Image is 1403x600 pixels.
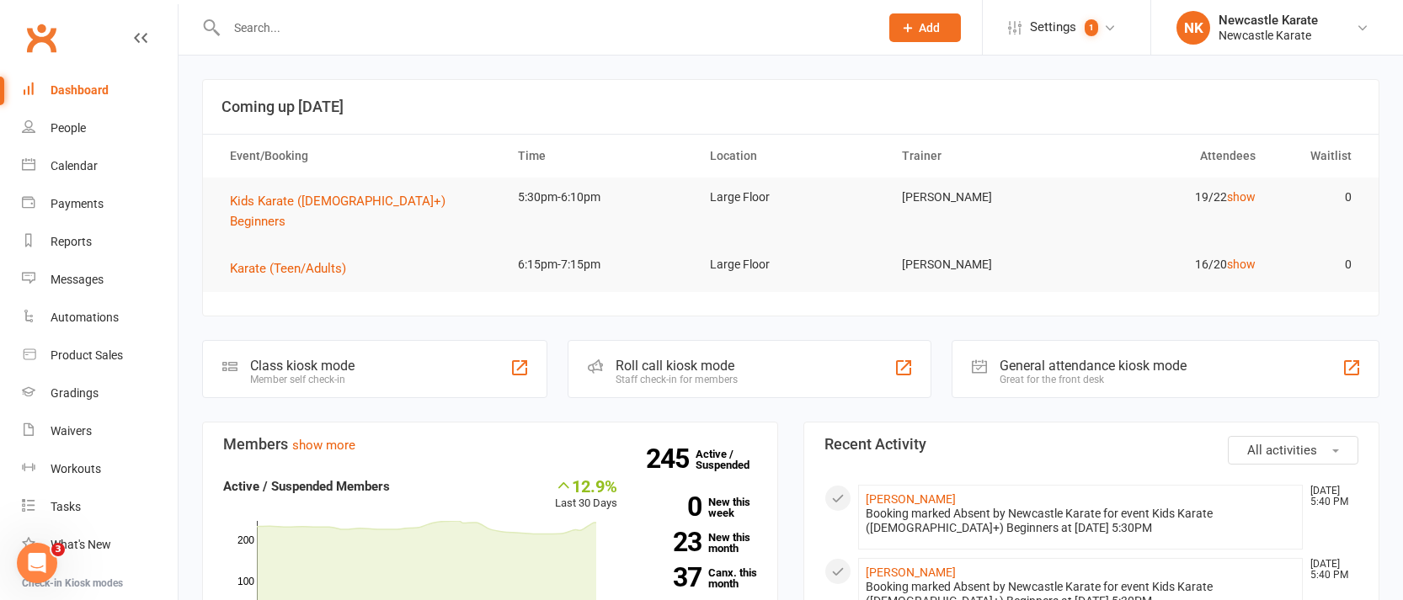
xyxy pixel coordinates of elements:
[866,507,1295,535] div: Booking marked Absent by Newcastle Karate for event Kids Karate ([DEMOGRAPHIC_DATA]+) Beginners a...
[643,567,757,589] a: 37Canx. this month
[889,13,961,42] button: Add
[51,543,65,556] span: 3
[22,412,178,450] a: Waivers
[22,299,178,337] a: Automations
[22,261,178,299] a: Messages
[230,258,358,279] button: Karate (Teen/Adults)
[230,194,445,229] span: Kids Karate ([DEMOGRAPHIC_DATA]+) Beginners
[51,273,104,286] div: Messages
[1271,178,1367,217] td: 0
[887,135,1079,178] th: Trainer
[555,476,617,495] div: 12.9%
[643,494,701,519] strong: 0
[1000,374,1187,385] div: Great for the front desk
[22,450,178,488] a: Workouts
[51,311,119,324] div: Automations
[1302,486,1358,507] time: [DATE] 5:40 PM
[1219,13,1318,28] div: Newcastle Karate
[866,492,956,506] a: [PERSON_NAME]
[1219,28,1318,43] div: Newcastle Karate
[1085,19,1098,36] span: 1
[215,135,503,178] th: Event/Booking
[1227,190,1256,204] a: show
[643,532,757,554] a: 23New this month
[17,543,57,583] iframe: Intercom live chat
[223,436,757,453] h3: Members
[230,191,488,231] button: Kids Karate ([DEMOGRAPHIC_DATA]+) Beginners
[503,245,695,284] td: 6:15pm-7:15pm
[223,479,390,494] strong: Active / Suspended Members
[22,526,178,564] a: What's New
[824,436,1358,453] h3: Recent Activity
[51,348,123,362] div: Product Sales
[866,565,956,579] a: [PERSON_NAME]
[1079,245,1271,284] td: 16/20
[1271,245,1367,284] td: 0
[230,261,346,276] span: Karate (Teen/Adults)
[22,374,178,412] a: Gradings
[51,386,99,400] div: Gradings
[695,135,887,178] th: Location
[555,476,617,512] div: Last 30 Days
[51,83,109,97] div: Dashboard
[503,178,695,217] td: 5:30pm-6:10pm
[250,374,355,385] div: Member self check-in
[1227,258,1256,271] a: show
[616,358,738,374] div: Roll call kiosk mode
[22,488,178,526] a: Tasks
[221,98,1360,115] h3: Coming up [DATE]
[503,135,695,178] th: Time
[250,358,355,374] div: Class kiosk mode
[695,178,887,217] td: Large Floor
[51,235,92,248] div: Reports
[22,109,178,147] a: People
[51,424,92,438] div: Waivers
[292,438,355,453] a: show more
[643,529,701,555] strong: 23
[1000,358,1187,374] div: General attendance kiosk mode
[887,245,1079,284] td: [PERSON_NAME]
[1271,135,1367,178] th: Waitlist
[51,462,101,475] div: Workouts
[1030,8,1076,46] span: Settings
[51,500,81,513] div: Tasks
[1176,11,1210,45] div: NK
[695,245,887,284] td: Large Floor
[51,159,98,173] div: Calendar
[20,17,62,59] a: Clubworx
[887,178,1079,217] td: [PERSON_NAME]
[221,16,867,40] input: Search...
[51,121,86,135] div: People
[643,496,757,518] a: 0New this week
[1247,443,1317,458] span: All activities
[51,197,104,210] div: Payments
[646,446,696,471] strong: 245
[1302,559,1358,581] time: [DATE] 5:40 PM
[22,223,178,261] a: Reports
[22,147,178,185] a: Calendar
[1228,436,1358,465] button: All activities
[616,374,738,385] div: Staff check-in for members
[919,21,940,35] span: Add
[22,337,178,374] a: Product Sales
[696,436,770,483] a: 245Active / Suspended
[51,538,111,551] div: What's New
[643,565,701,590] strong: 37
[22,72,178,109] a: Dashboard
[22,185,178,223] a: Payments
[1079,178,1271,217] td: 19/22
[1079,135,1271,178] th: Attendees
